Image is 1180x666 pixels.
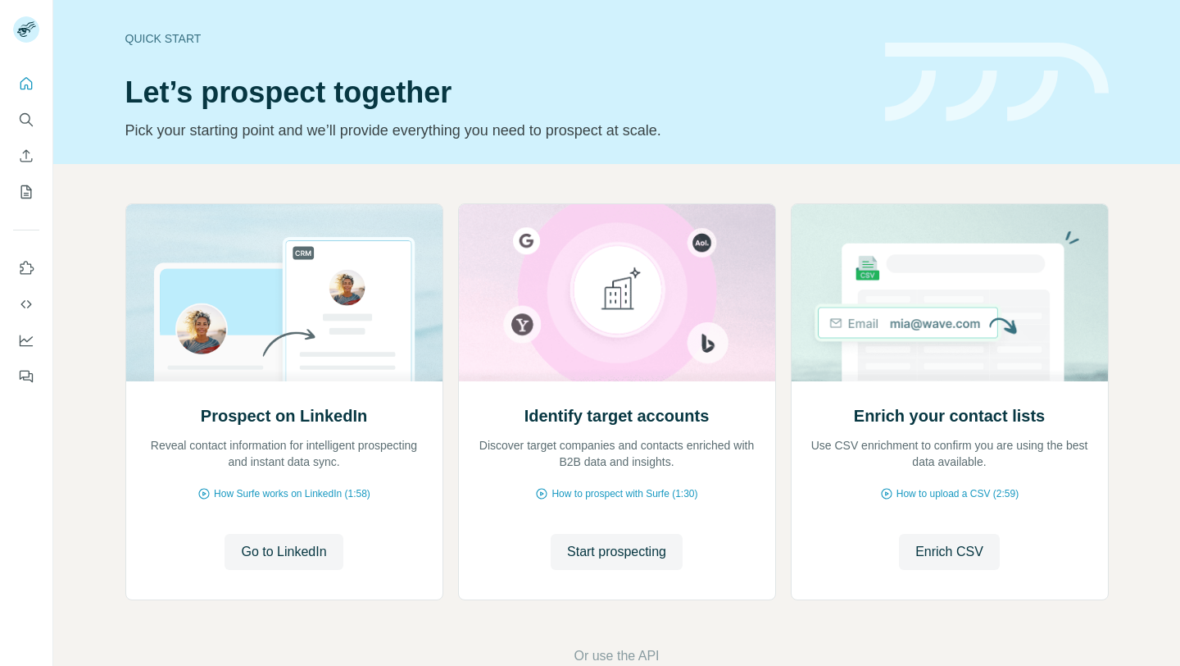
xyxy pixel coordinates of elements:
button: Quick start [13,69,39,98]
button: Feedback [13,362,39,391]
h2: Prospect on LinkedIn [201,404,367,427]
p: Use CSV enrichment to confirm you are using the best data available. [808,437,1091,470]
span: How to prospect with Surfe (1:30) [551,486,697,501]
h2: Identify target accounts [524,404,710,427]
span: Start prospecting [567,542,666,562]
img: banner [885,43,1109,122]
button: Use Surfe API [13,290,39,319]
button: Search [13,105,39,135]
span: Enrich CSV [915,542,983,562]
span: How Surfe works on LinkedIn (1:58) [214,486,370,501]
button: Use Surfe on LinkedIn [13,253,39,283]
p: Reveal contact information for intelligent prospecting and instant data sync. [143,437,426,470]
button: Start prospecting [551,534,683,570]
img: Identify target accounts [458,204,776,381]
div: Quick start [125,30,865,47]
h2: Enrich your contact lists [854,404,1045,427]
img: Enrich your contact lists [791,204,1109,381]
button: Enrich CSV [899,534,1000,570]
p: Discover target companies and contacts enriched with B2B data and insights. [475,437,759,470]
span: Go to LinkedIn [241,542,326,562]
button: Dashboard [13,326,39,355]
h1: Let’s prospect together [125,76,865,109]
button: Enrich CSV [13,141,39,171]
button: My lists [13,177,39,207]
span: How to upload a CSV (2:59) [896,486,1019,501]
button: Go to LinkedIn [225,534,343,570]
button: Or use the API [574,646,659,666]
p: Pick your starting point and we’ll provide everything you need to prospect at scale. [125,119,865,142]
img: Prospect on LinkedIn [125,204,443,381]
